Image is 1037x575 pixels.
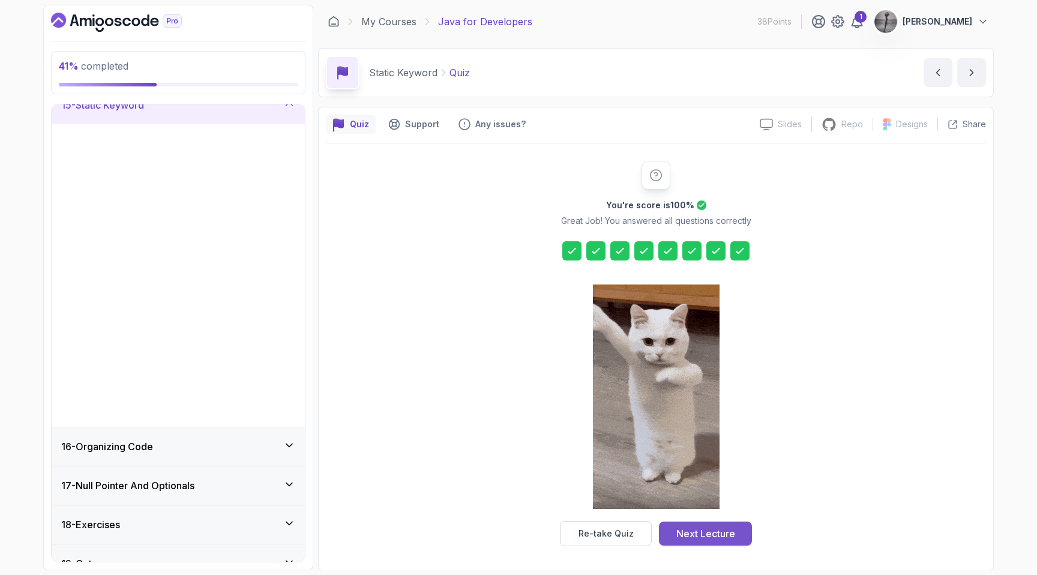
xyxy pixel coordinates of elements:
[579,528,634,540] div: Re-take Quiz
[61,556,101,571] h3: 19 - Outro
[369,65,437,80] p: Static Keyword
[52,505,305,544] button: 18-Exercises
[963,118,986,130] p: Share
[855,11,867,23] div: 1
[61,478,194,493] h3: 17 - Null Pointer And Optionals
[61,98,144,112] h3: 15 - Static Keyword
[438,14,532,29] p: Java for Developers
[59,60,128,72] span: completed
[778,118,802,130] p: Slides
[59,60,79,72] span: 41 %
[61,439,153,454] h3: 16 - Organizing Code
[676,526,735,541] div: Next Lecture
[449,65,470,80] p: Quiz
[405,118,439,130] p: Support
[659,522,752,546] button: Next Lecture
[328,16,340,28] a: Dashboard
[381,115,446,134] button: Support button
[350,118,369,130] p: Quiz
[874,10,989,34] button: user profile image[PERSON_NAME]
[560,521,652,546] button: Re-take Quiz
[326,115,376,134] button: quiz button
[850,14,864,29] a: 1
[52,427,305,466] button: 16-Organizing Code
[896,118,928,130] p: Designs
[61,517,120,532] h3: 18 - Exercises
[52,466,305,505] button: 17-Null Pointer And Optionals
[937,118,986,130] button: Share
[957,58,986,87] button: next content
[361,14,416,29] a: My Courses
[903,16,972,28] p: [PERSON_NAME]
[757,16,792,28] p: 38 Points
[606,199,694,211] h2: You're score is 100 %
[874,10,897,33] img: user profile image
[561,215,751,227] p: Great Job! You answered all questions correctly
[451,115,533,134] button: Feedback button
[52,86,305,124] button: 15-Static Keyword
[51,13,209,32] a: Dashboard
[924,58,952,87] button: previous content
[841,118,863,130] p: Repo
[593,284,720,509] img: cool-cat
[475,118,526,130] p: Any issues?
